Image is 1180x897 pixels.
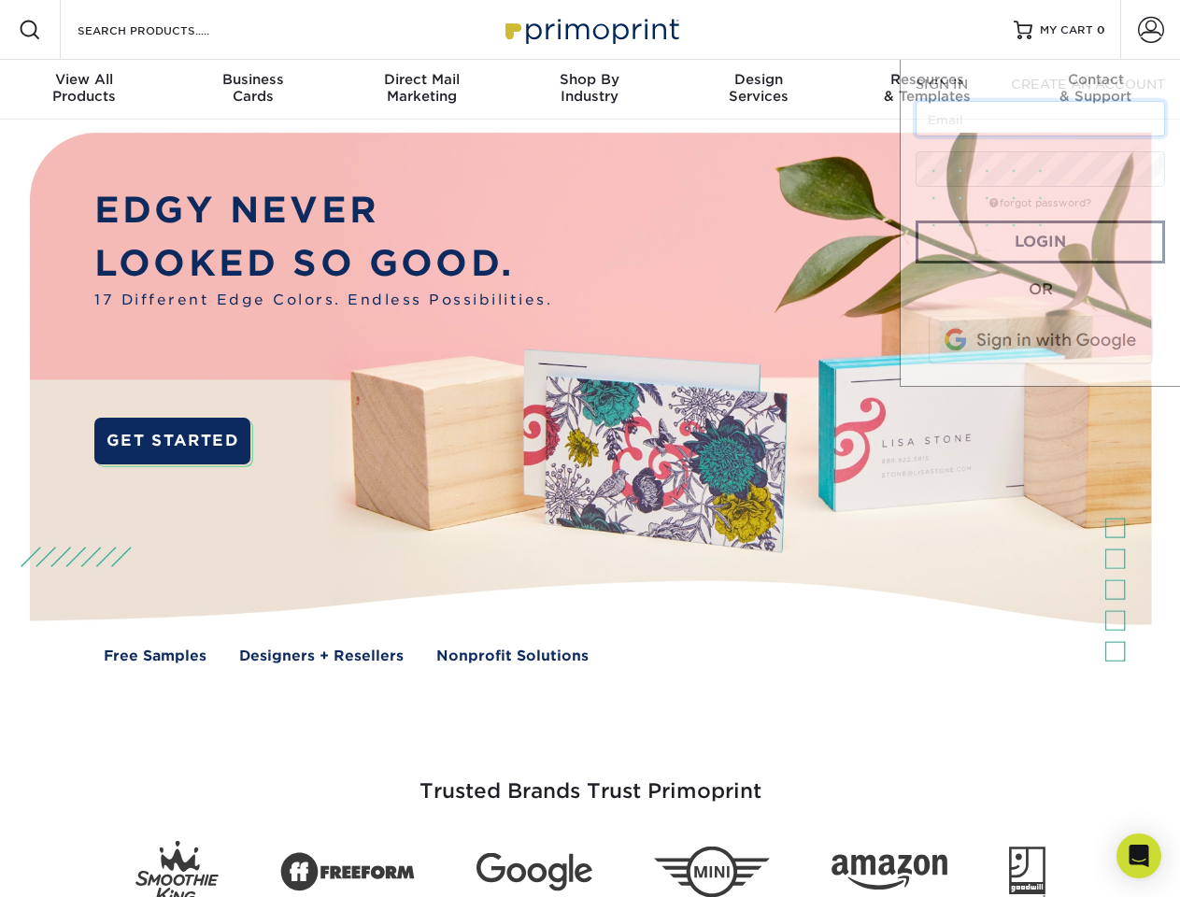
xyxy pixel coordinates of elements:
[476,853,592,891] img: Google
[337,71,505,105] div: Marketing
[1097,23,1105,36] span: 0
[337,71,505,88] span: Direct Mail
[1009,847,1045,897] img: Goodwill
[675,60,843,120] a: DesignServices
[505,71,674,88] span: Shop By
[916,278,1165,301] div: OR
[436,646,589,667] a: Nonprofit Solutions
[104,646,206,667] a: Free Samples
[505,71,674,105] div: Industry
[1011,77,1165,92] span: CREATE AN ACCOUNT
[1116,833,1161,878] div: Open Intercom Messenger
[497,9,684,50] img: Primoprint
[675,71,843,105] div: Services
[76,19,258,41] input: SEARCH PRODUCTS.....
[916,101,1165,136] input: Email
[675,71,843,88] span: Design
[94,184,552,237] p: EDGY NEVER
[44,734,1137,826] h3: Trusted Brands Trust Primoprint
[94,290,552,311] span: 17 Different Edge Colors. Endless Possibilities.
[843,71,1011,88] span: Resources
[94,418,250,464] a: GET STARTED
[94,237,552,291] p: LOOKED SO GOOD.
[843,71,1011,105] div: & Templates
[5,840,159,890] iframe: Google Customer Reviews
[989,197,1091,209] a: forgot password?
[168,71,336,88] span: Business
[168,60,336,120] a: BusinessCards
[168,71,336,105] div: Cards
[832,855,947,890] img: Amazon
[505,60,674,120] a: Shop ByIndustry
[916,221,1165,263] a: Login
[239,646,404,667] a: Designers + Resellers
[843,60,1011,120] a: Resources& Templates
[337,60,505,120] a: Direct MailMarketing
[916,77,968,92] span: SIGN IN
[1040,22,1093,38] span: MY CART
